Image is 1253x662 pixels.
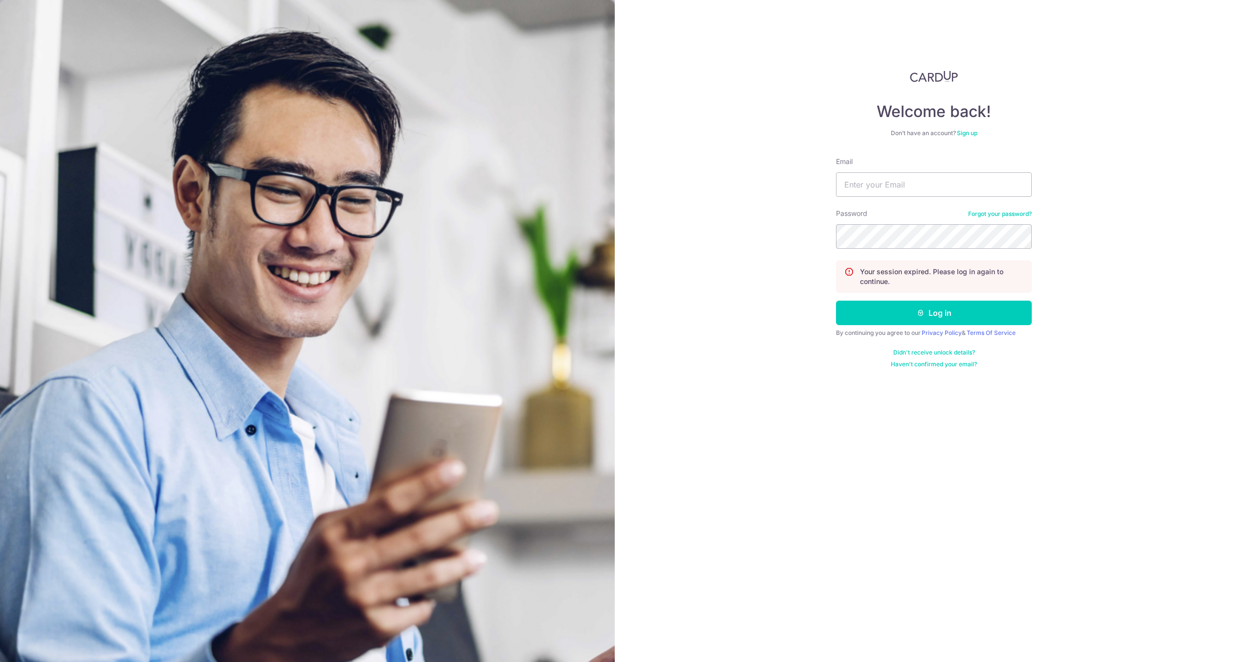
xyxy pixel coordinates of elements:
button: Log in [836,301,1032,325]
a: Terms Of Service [967,329,1016,336]
a: Privacy Policy [922,329,962,336]
a: Forgot your password? [968,210,1032,218]
a: Haven't confirmed your email? [891,360,977,368]
h4: Welcome back! [836,102,1032,121]
label: Password [836,209,867,218]
input: Enter your Email [836,172,1032,197]
img: CardUp Logo [910,71,958,82]
a: Sign up [957,129,977,137]
p: Your session expired. Please log in again to continue. [860,267,1023,286]
div: Don’t have an account? [836,129,1032,137]
div: By continuing you agree to our & [836,329,1032,337]
label: Email [836,157,853,166]
a: Didn't receive unlock details? [893,349,975,356]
